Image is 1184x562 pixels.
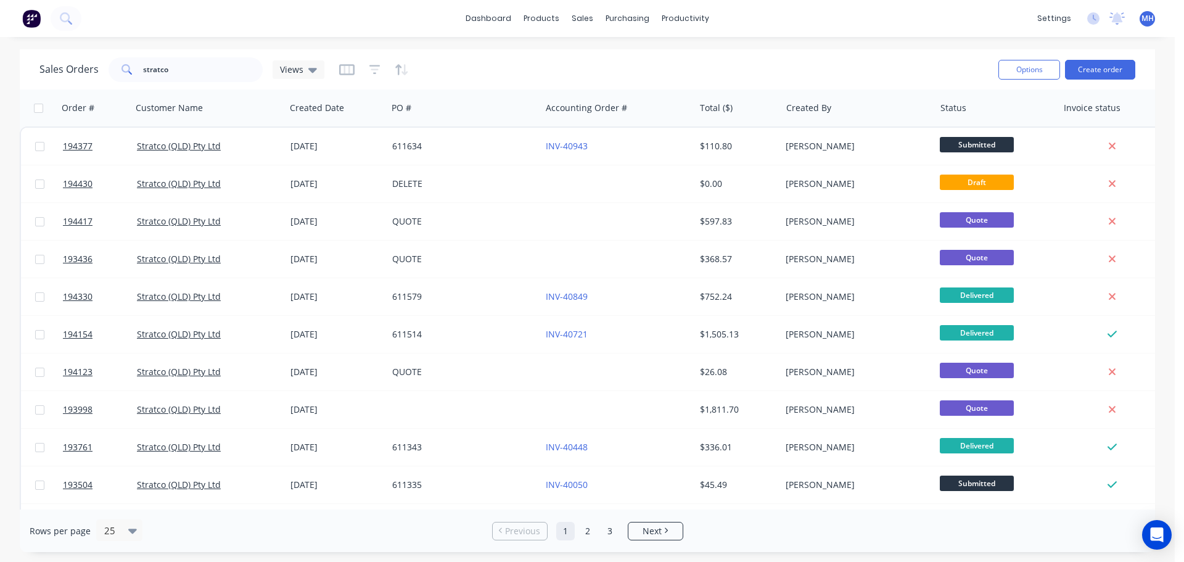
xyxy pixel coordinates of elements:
[546,328,588,340] a: INV-40721
[290,328,382,341] div: [DATE]
[137,215,221,227] a: Stratco (QLD) Pty Ltd
[137,291,221,302] a: Stratco (QLD) Pty Ltd
[1141,13,1154,24] span: MH
[505,525,540,537] span: Previous
[786,253,923,265] div: [PERSON_NAME]
[546,140,588,152] a: INV-40943
[392,253,529,265] div: QUOTE
[63,178,92,190] span: 194430
[700,328,772,341] div: $1,505.13
[546,291,588,302] a: INV-40849
[30,525,91,537] span: Rows per page
[63,391,137,428] a: 193998
[63,328,92,341] span: 194154
[39,64,99,75] h1: Sales Orders
[63,241,137,278] a: 193436
[62,102,94,114] div: Order #
[643,525,662,537] span: Next
[137,441,221,453] a: Stratco (QLD) Pty Ltd
[63,479,92,491] span: 193504
[290,253,382,265] div: [DATE]
[578,522,597,540] a: Page 2
[63,278,137,315] a: 194330
[487,522,688,540] ul: Pagination
[290,102,344,114] div: Created Date
[656,9,715,28] div: productivity
[786,403,923,416] div: [PERSON_NAME]
[940,102,966,114] div: Status
[700,178,772,190] div: $0.00
[786,441,923,453] div: [PERSON_NAME]
[392,441,529,453] div: 611343
[392,328,529,341] div: 611514
[998,60,1060,80] button: Options
[137,140,221,152] a: Stratco (QLD) Pty Ltd
[63,403,92,416] span: 193998
[137,479,221,490] a: Stratco (QLD) Pty Ltd
[290,441,382,453] div: [DATE]
[63,316,137,353] a: 194154
[63,203,137,240] a: 194417
[786,366,923,378] div: [PERSON_NAME]
[137,253,221,265] a: Stratco (QLD) Pty Ltd
[517,9,565,28] div: products
[1142,520,1172,550] div: Open Intercom Messenger
[63,353,137,391] a: 194123
[493,525,547,537] a: Previous page
[786,291,923,303] div: [PERSON_NAME]
[63,215,92,228] span: 194417
[700,291,772,303] div: $752.24
[599,9,656,28] div: purchasing
[290,215,382,228] div: [DATE]
[280,63,303,76] span: Views
[63,429,137,466] a: 193761
[1031,9,1077,28] div: settings
[290,178,382,190] div: [DATE]
[601,522,619,540] a: Page 3
[290,366,382,378] div: [DATE]
[1064,102,1120,114] div: Invoice status
[940,287,1014,303] span: Delivered
[940,400,1014,416] span: Quote
[392,178,529,190] div: DELETE
[63,441,92,453] span: 193761
[700,140,772,152] div: $110.80
[546,479,588,490] a: INV-40050
[137,403,221,415] a: Stratco (QLD) Pty Ltd
[940,363,1014,378] span: Quote
[137,366,221,378] a: Stratco (QLD) Pty Ltd
[63,466,137,503] a: 193504
[700,479,772,491] div: $45.49
[459,9,517,28] a: dashboard
[290,479,382,491] div: [DATE]
[143,57,263,82] input: Search...
[392,102,411,114] div: PO #
[546,102,627,114] div: Accounting Order #
[290,291,382,303] div: [DATE]
[628,525,683,537] a: Next page
[63,366,92,378] span: 194123
[940,476,1014,491] span: Submitted
[700,215,772,228] div: $597.83
[63,140,92,152] span: 194377
[63,165,137,202] a: 194430
[392,291,529,303] div: 611579
[786,215,923,228] div: [PERSON_NAME]
[392,479,529,491] div: 611335
[546,441,588,453] a: INV-40448
[786,102,831,114] div: Created By
[63,291,92,303] span: 194330
[136,102,203,114] div: Customer Name
[290,140,382,152] div: [DATE]
[940,212,1014,228] span: Quote
[700,441,772,453] div: $336.01
[392,140,529,152] div: 611634
[565,9,599,28] div: sales
[290,403,382,416] div: [DATE]
[700,253,772,265] div: $368.57
[940,250,1014,265] span: Quote
[63,504,137,541] a: 192798
[700,403,772,416] div: $1,811.70
[556,522,575,540] a: Page 1 is your current page
[940,175,1014,190] span: Draft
